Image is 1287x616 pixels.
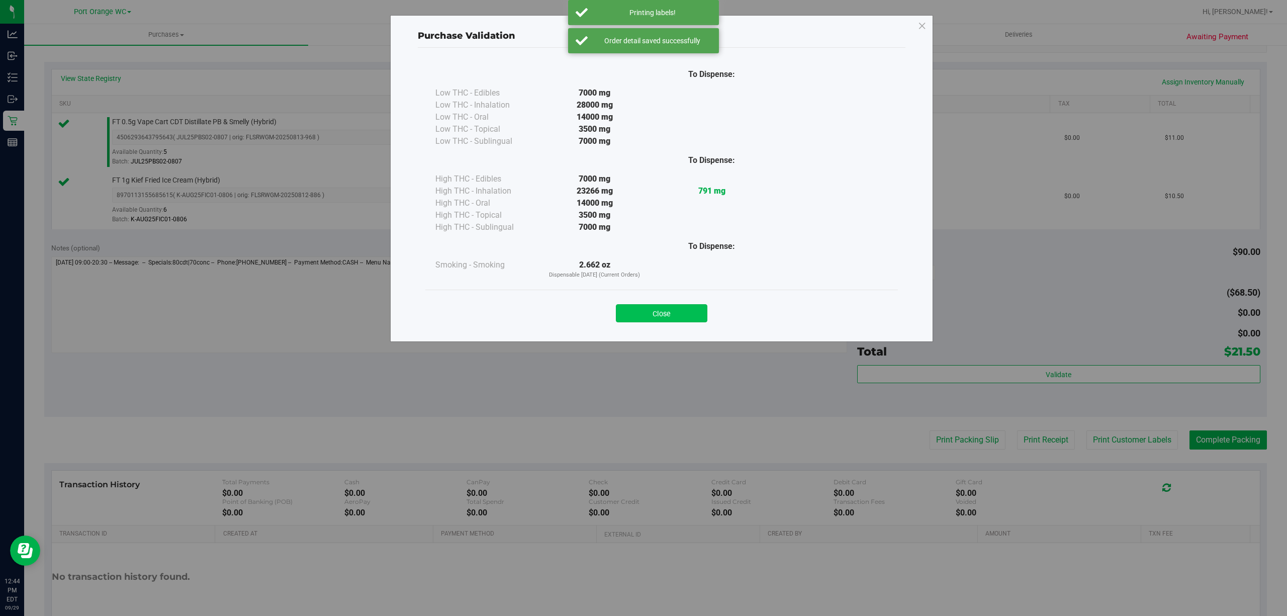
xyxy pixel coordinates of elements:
div: 2.662 oz [536,259,653,280]
div: High THC - Oral [435,197,536,209]
button: Close [616,304,707,322]
div: 7000 mg [536,135,653,147]
div: 7000 mg [536,173,653,185]
div: 28000 mg [536,99,653,111]
div: High THC - Sublingual [435,221,536,233]
p: Dispensable [DATE] (Current Orders) [536,271,653,280]
div: To Dispense: [653,240,770,252]
div: Smoking - Smoking [435,259,536,271]
div: Order detail saved successfully [593,36,711,46]
div: High THC - Inhalation [435,185,536,197]
iframe: Resource center [10,536,40,566]
div: 3500 mg [536,123,653,135]
div: Low THC - Oral [435,111,536,123]
div: To Dispense: [653,154,770,166]
div: Low THC - Inhalation [435,99,536,111]
div: High THC - Edibles [435,173,536,185]
div: 7000 mg [536,221,653,233]
strong: 791 mg [698,186,725,196]
div: Low THC - Topical [435,123,536,135]
div: 3500 mg [536,209,653,221]
div: Printing labels! [593,8,711,18]
div: 7000 mg [536,87,653,99]
div: 14000 mg [536,197,653,209]
div: 14000 mg [536,111,653,123]
div: Low THC - Sublingual [435,135,536,147]
span: Purchase Validation [418,30,515,41]
div: Low THC - Edibles [435,87,536,99]
div: To Dispense: [653,68,770,80]
div: High THC - Topical [435,209,536,221]
div: 23266 mg [536,185,653,197]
